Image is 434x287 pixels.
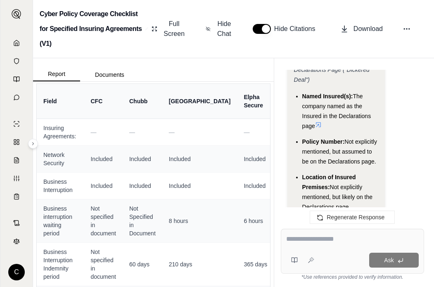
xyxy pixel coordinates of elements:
button: Documents [80,68,139,81]
div: C [8,264,25,280]
button: Full Screen [148,16,189,42]
a: Chat [5,89,28,106]
span: 60 days [129,260,156,268]
span: Business Interruption [43,178,77,194]
span: 365 days [244,260,268,268]
a: Coverage Table [5,188,28,205]
em: Declarations Page ("Dickered Deal") [294,66,370,83]
th: [GEOGRAPHIC_DATA] [162,84,237,119]
span: Not specified in document [90,248,116,281]
span: Included [90,182,116,190]
a: Custom Report [5,170,28,187]
th: Elpha Secure [237,84,274,119]
span: Included [129,182,156,190]
span: Included [169,182,231,190]
span: Not explicitly mentioned, but likely on the Declarations page. [302,184,372,210]
span: Hide Chat [216,19,233,39]
span: Included [244,155,268,163]
a: Policy Comparisons [5,134,28,150]
span: Policy Number: [302,138,345,145]
span: 210 days [169,260,231,268]
button: Hide Chat [202,16,236,42]
th: CFC [84,84,122,119]
span: Download [353,24,383,34]
button: Ask [369,253,419,268]
div: *Use references provided to verify information. [281,274,424,280]
th: Field [37,84,84,119]
span: — [129,129,135,135]
span: Included [244,182,268,190]
span: Not explicitly mentioned, but assumed to be on the Declarations page. [302,138,377,165]
span: Hide Citations [274,24,320,34]
button: Regenerate Response [310,211,395,224]
span: The company named as the Insured in the Declarations page [302,93,371,129]
span: Location of Insured Premises: [302,174,356,190]
span: — [90,129,96,135]
button: Report [33,67,80,81]
span: Not Specified in Document [129,204,156,237]
a: Home [5,35,28,51]
a: Legal Search Engine [5,233,28,249]
span: Full Screen [162,19,186,39]
span: Network Security [43,151,77,167]
span: Included [129,155,156,163]
th: Chubb [123,84,162,119]
span: 6 hours [244,217,268,225]
button: Expand sidebar [8,6,25,22]
span: 8 hours [169,217,231,225]
h2: Cyber Policy Coverage Checklist for Specified Insuring Agreements (V1) [40,7,142,51]
span: Named Insured(s): [302,93,353,100]
button: Download [337,21,386,37]
span: Insuring Agreements: [43,124,77,140]
a: Contract Analysis [5,215,28,231]
span: Not specified in document [90,204,116,237]
span: — [244,129,249,135]
span: Regenerate Response [327,214,384,221]
span: — [169,129,175,135]
a: Single Policy [5,116,28,132]
span: Business interruption waiting period [43,204,77,237]
span: Business Interruption Indemnity period [43,248,77,281]
img: Expand sidebar [12,9,21,19]
button: Expand sidebar [28,139,38,149]
a: Documents Vault [5,53,28,69]
span: Ask [384,257,394,263]
span: Included [169,155,231,163]
a: Claim Coverage [5,152,28,168]
a: Prompt Library [5,71,28,88]
span: Included [90,155,116,163]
